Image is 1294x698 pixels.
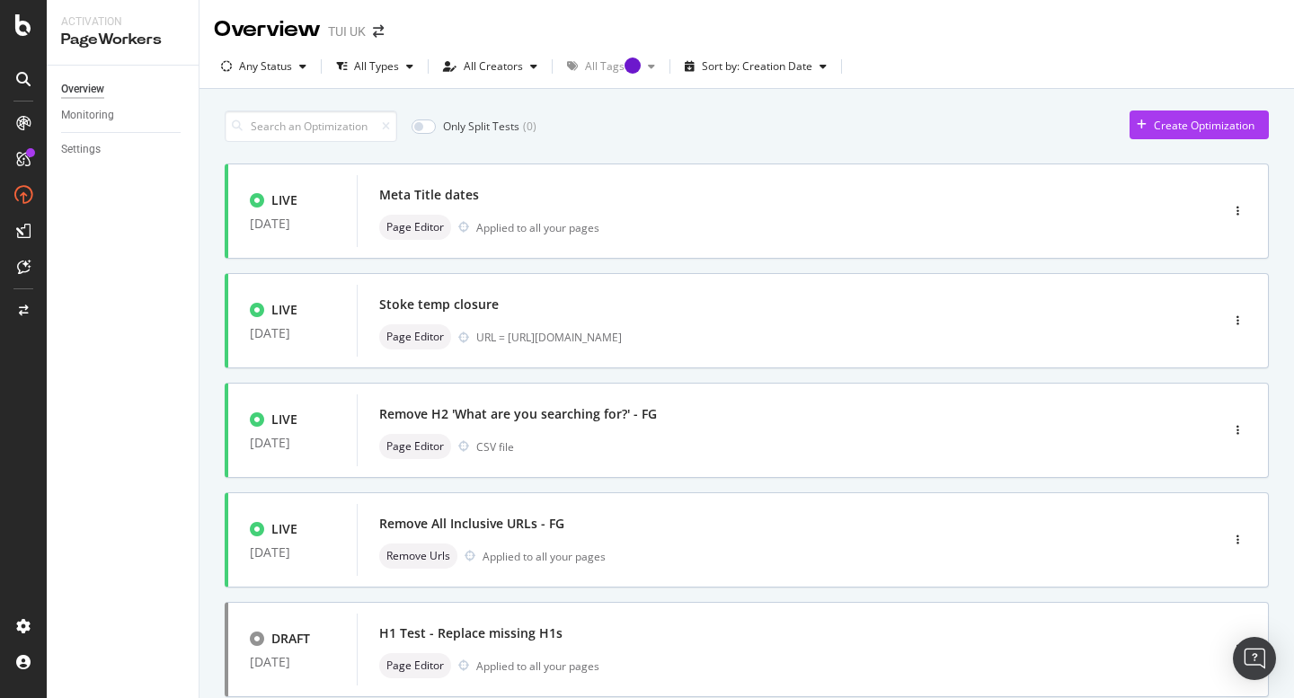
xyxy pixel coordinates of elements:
[61,106,114,125] div: Monitoring
[225,110,397,142] input: Search an Optimization
[354,61,399,72] div: All Types
[386,441,444,452] span: Page Editor
[436,52,545,81] button: All Creators
[61,140,186,159] a: Settings
[271,301,297,319] div: LIVE
[386,660,444,671] span: Page Editor
[1130,110,1269,139] button: Create Optimization
[214,52,314,81] button: Any Status
[386,551,450,561] span: Remove Urls
[585,61,641,72] div: All Tags
[386,331,444,342] span: Page Editor
[379,405,657,423] div: Remove H2 'What are you searching for?' - FG
[250,326,335,340] div: [DATE]
[214,14,321,45] div: Overview
[61,80,104,99] div: Overview
[379,186,479,204] div: Meta Title dates
[476,658,599,674] div: Applied to all your pages
[379,624,563,642] div: H1 Test - Replace missing H1s
[678,52,834,81] button: Sort by: Creation Date
[386,222,444,233] span: Page Editor
[250,545,335,560] div: [DATE]
[443,119,519,134] div: Only Split Tests
[379,215,451,240] div: neutral label
[328,22,366,40] div: TUI UK
[379,515,564,533] div: Remove All Inclusive URLs - FG
[560,52,662,81] button: All TagsTooltip anchor
[61,14,184,30] div: Activation
[271,411,297,429] div: LIVE
[625,57,641,74] div: Tooltip anchor
[464,61,523,72] div: All Creators
[239,61,292,72] div: Any Status
[379,296,499,314] div: Stoke temp closure
[250,436,335,450] div: [DATE]
[250,655,335,669] div: [DATE]
[250,216,335,231] div: [DATE]
[476,220,599,235] div: Applied to all your pages
[476,439,514,455] div: CSV file
[379,653,451,678] div: neutral label
[271,520,297,538] div: LIVE
[61,30,184,50] div: PageWorkers
[1233,637,1276,680] div: Open Intercom Messenger
[379,543,457,569] div: neutral label
[702,61,812,72] div: Sort by: Creation Date
[1154,118,1254,133] div: Create Optimization
[483,549,606,564] div: Applied to all your pages
[329,52,421,81] button: All Types
[271,630,310,648] div: DRAFT
[523,119,536,134] div: ( 0 )
[379,324,451,349] div: neutral label
[61,106,186,125] a: Monitoring
[61,80,186,99] a: Overview
[476,330,1143,345] div: URL = [URL][DOMAIN_NAME]
[379,434,451,459] div: neutral label
[61,140,101,159] div: Settings
[271,191,297,209] div: LIVE
[373,25,384,38] div: arrow-right-arrow-left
